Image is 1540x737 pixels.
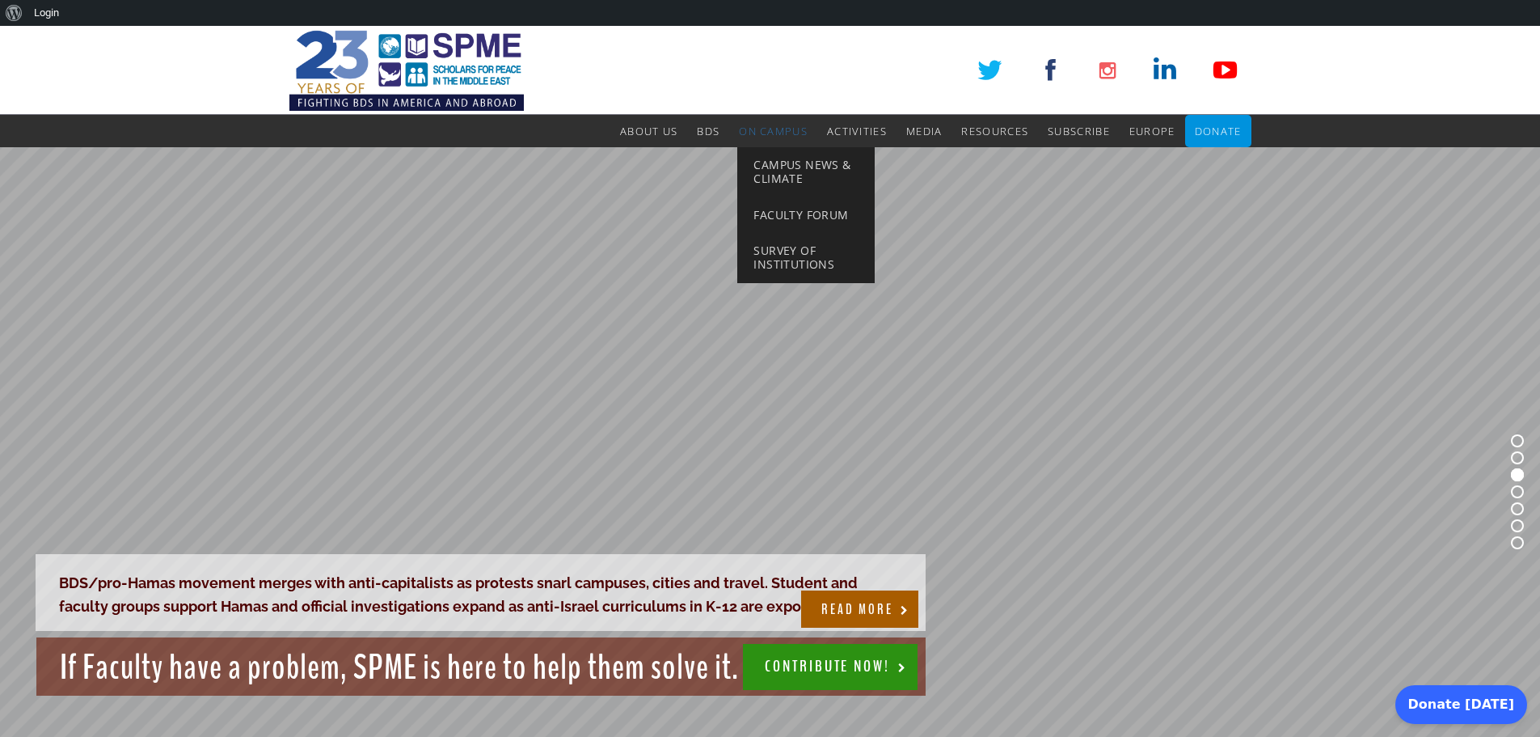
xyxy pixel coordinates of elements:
[737,233,875,283] a: Survey of Institutions
[620,124,677,138] span: About Us
[1195,115,1242,147] a: Donate
[36,637,926,696] rs-layer: If Faculty have a problem, SPME is here to help them solve it.
[1048,115,1110,147] a: Subscribe
[1195,124,1242,138] span: Donate
[753,157,850,186] span: Campus News & Climate
[1048,124,1110,138] span: Subscribe
[1129,124,1175,138] span: Europe
[1129,115,1175,147] a: Europe
[697,124,719,138] span: BDS
[739,115,808,147] a: On Campus
[961,115,1028,147] a: Resources
[697,115,719,147] a: BDS
[961,124,1028,138] span: Resources
[906,115,943,147] a: Media
[827,115,887,147] a: Activities
[753,243,834,272] span: Survey of Institutions
[753,207,848,222] span: Faculty Forum
[739,124,808,138] span: On Campus
[827,124,887,138] span: Activities
[743,644,918,690] a: CONTRIBUTE NOW!
[620,115,677,147] a: About Us
[906,124,943,138] span: Media
[737,197,875,234] a: Faculty Forum
[737,147,875,197] a: Campus News & Climate
[801,591,918,628] a: READ MORE
[289,26,524,115] img: SPME
[36,554,926,631] rs-layer: BDS/pro-Hamas movement merges with anti-capitalists as protests snarl campuses, cities and travel...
